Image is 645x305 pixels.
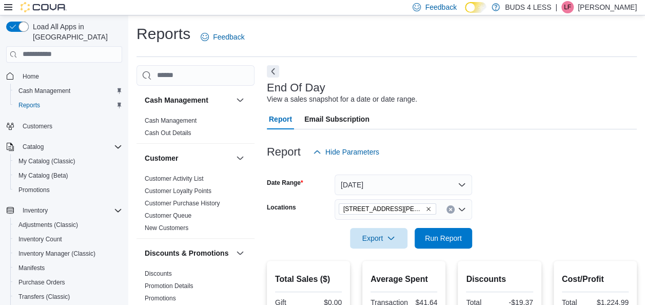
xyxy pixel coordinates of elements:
[18,157,75,165] span: My Catalog (Classic)
[458,205,466,214] button: Open list of options
[304,109,369,129] span: Email Subscription
[14,155,122,167] span: My Catalog (Classic)
[145,224,188,232] a: New Customers
[425,2,456,12] span: Feedback
[14,247,100,260] a: Inventory Manager (Classic)
[145,129,191,137] a: Cash Out Details
[2,140,126,154] button: Catalog
[10,290,126,304] button: Transfers (Classic)
[145,200,220,207] a: Customer Purchase History
[425,233,462,243] span: Run Report
[145,117,197,124] a: Cash Management
[10,154,126,168] button: My Catalog (Classic)
[145,199,220,207] span: Customer Purchase History
[14,169,72,182] a: My Catalog (Beta)
[2,119,126,134] button: Customers
[425,206,432,212] button: Remove 7500 LUNDY'S LANE UNIT C14-E from selection in this group
[18,120,56,132] a: Customers
[136,24,190,44] h1: Reports
[18,250,95,258] span: Inventory Manager (Classic)
[18,141,48,153] button: Catalog
[14,262,49,274] a: Manifests
[267,65,279,78] button: Next
[267,146,301,158] h3: Report
[23,122,52,130] span: Customers
[10,246,126,261] button: Inventory Manager (Classic)
[18,278,65,287] span: Purchase Orders
[145,270,172,277] a: Discounts
[14,291,122,303] span: Transfers (Classic)
[18,70,122,83] span: Home
[18,235,62,243] span: Inventory Count
[23,206,48,215] span: Inventory
[14,219,122,231] span: Adjustments (Classic)
[145,187,211,195] a: Customer Loyalty Points
[23,143,44,151] span: Catalog
[2,203,126,218] button: Inventory
[14,219,82,231] a: Adjustments (Classic)
[213,32,244,42] span: Feedback
[10,168,126,183] button: My Catalog (Beta)
[14,233,122,245] span: Inventory Count
[14,247,122,260] span: Inventory Manager (Classic)
[145,224,188,232] span: New Customers
[505,1,551,13] p: BUDS 4 LESS
[370,273,437,285] h2: Average Spent
[325,147,379,157] span: Hide Parameters
[14,99,44,111] a: Reports
[267,82,325,94] h3: End Of Day
[234,94,246,106] button: Cash Management
[339,203,436,215] span: 7500 LUNDY'S LANE UNIT C14-E
[269,109,292,129] span: Report
[14,262,122,274] span: Manifests
[14,99,122,111] span: Reports
[145,175,204,183] span: Customer Activity List
[415,228,472,249] button: Run Report
[18,293,70,301] span: Transfers (Classic)
[197,27,248,47] a: Feedback
[145,270,172,278] span: Discounts
[18,141,122,153] span: Catalog
[145,248,228,258] h3: Discounts & Promotions
[145,153,178,163] h3: Customer
[18,101,40,109] span: Reports
[466,273,533,285] h2: Discounts
[29,22,122,42] span: Load All Apps in [GEOGRAPHIC_DATA]
[2,69,126,84] button: Home
[18,186,50,194] span: Promotions
[145,129,191,137] span: Cash Out Details
[145,187,211,195] span: Customer Loyalty Points
[564,1,571,13] span: LF
[145,95,232,105] button: Cash Management
[234,152,246,164] button: Customer
[136,115,255,143] div: Cash Management
[10,232,126,246] button: Inventory Count
[14,169,122,182] span: My Catalog (Beta)
[446,205,455,214] button: Clear input
[145,248,232,258] button: Discounts & Promotions
[14,233,66,245] a: Inventory Count
[14,276,69,289] a: Purchase Orders
[145,117,197,125] span: Cash Management
[275,273,342,285] h2: Total Sales ($)
[18,70,43,83] a: Home
[14,276,122,289] span: Purchase Orders
[309,142,383,162] button: Hide Parameters
[10,183,126,197] button: Promotions
[21,2,67,12] img: Cova
[10,84,126,98] button: Cash Management
[145,295,176,302] a: Promotions
[145,95,208,105] h3: Cash Management
[18,87,70,95] span: Cash Management
[267,203,296,212] label: Locations
[356,228,401,249] span: Export
[145,212,191,219] a: Customer Queue
[23,72,39,81] span: Home
[267,94,417,105] div: View a sales snapshot for a date or date range.
[18,221,78,229] span: Adjustments (Classic)
[335,175,472,195] button: [DATE]
[145,175,204,182] a: Customer Activity List
[10,218,126,232] button: Adjustments (Classic)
